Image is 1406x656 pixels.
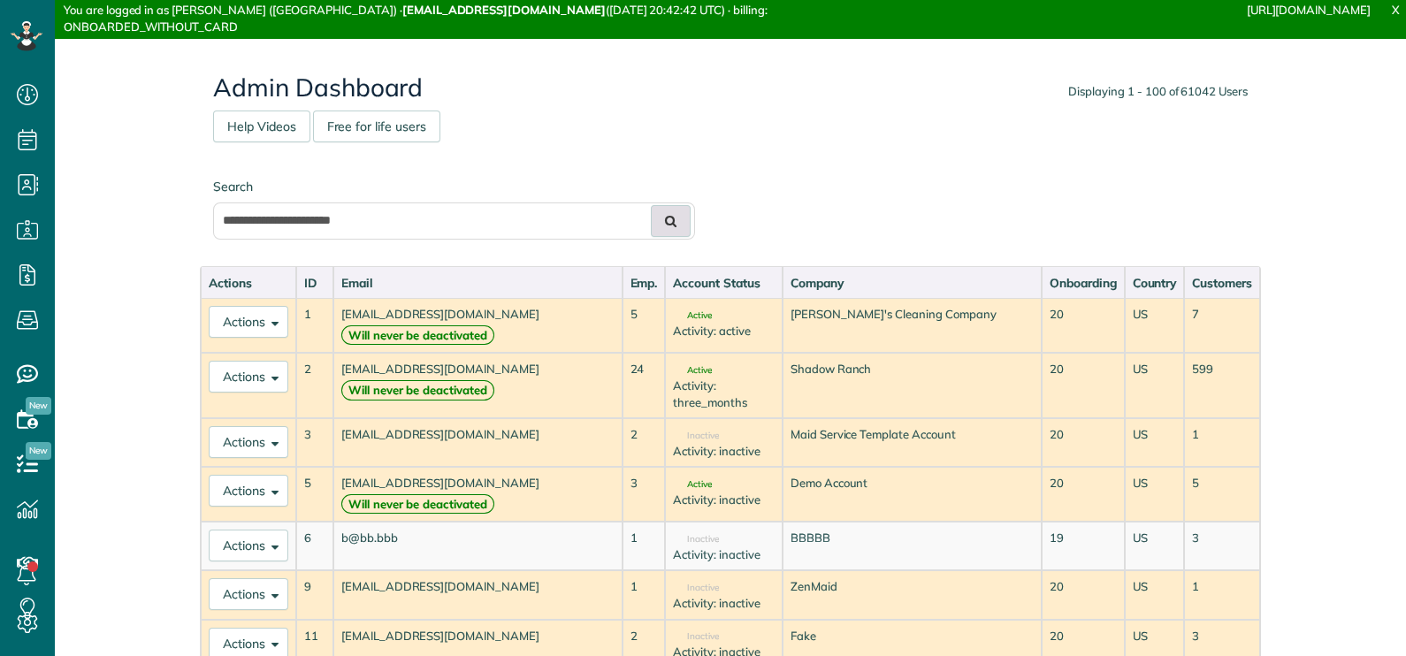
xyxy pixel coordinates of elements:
div: Activity: active [673,323,774,339]
span: Inactive [673,584,719,592]
td: 7 [1184,298,1260,353]
td: [PERSON_NAME]'s Cleaning Company [783,298,1042,353]
td: 20 [1042,298,1125,353]
strong: Will never be deactivated [341,325,494,346]
span: New [26,397,51,415]
td: [EMAIL_ADDRESS][DOMAIN_NAME] [333,467,623,522]
button: Actions [209,361,288,393]
td: 1 [623,570,666,619]
td: 2 [623,418,666,467]
td: BBBBB [783,522,1042,570]
td: ZenMaid [783,570,1042,619]
strong: [EMAIL_ADDRESS][DOMAIN_NAME] [402,3,606,17]
td: 3 [1184,522,1260,570]
button: Actions [209,426,288,458]
td: 9 [296,570,333,619]
span: Active [673,311,712,320]
div: Activity: inactive [673,443,774,460]
td: [EMAIL_ADDRESS][DOMAIN_NAME] [333,418,623,467]
td: 20 [1042,570,1125,619]
td: 20 [1042,467,1125,522]
div: Activity: inactive [673,595,774,612]
div: ID [304,274,325,292]
div: Actions [209,274,288,292]
td: 19 [1042,522,1125,570]
td: 24 [623,353,666,418]
td: b@bb.bbb [333,522,623,570]
td: US [1125,467,1185,522]
td: 5 [1184,467,1260,522]
span: Inactive [673,632,719,641]
td: 1 [1184,570,1260,619]
td: US [1125,353,1185,418]
td: 1 [1184,418,1260,467]
td: US [1125,570,1185,619]
td: US [1125,418,1185,467]
td: US [1125,298,1185,353]
td: 20 [1042,353,1125,418]
h2: Admin Dashboard [213,74,1248,102]
button: Actions [209,306,288,338]
td: 1 [296,298,333,353]
td: 3 [623,467,666,522]
td: US [1125,522,1185,570]
td: Maid Service Template Account [783,418,1042,467]
div: Activity: inactive [673,492,774,508]
a: Free for life users [313,111,440,142]
td: 20 [1042,418,1125,467]
a: [URL][DOMAIN_NAME] [1247,3,1371,17]
td: Shadow Ranch [783,353,1042,418]
td: 5 [623,298,666,353]
div: Email [341,274,615,292]
button: Actions [209,475,288,507]
td: 1 [623,522,666,570]
div: Company [791,274,1034,292]
div: Account Status [673,274,774,292]
span: Inactive [673,431,719,440]
a: Help Videos [213,111,310,142]
td: 2 [296,353,333,418]
td: [EMAIL_ADDRESS][DOMAIN_NAME] [333,353,623,418]
td: [EMAIL_ADDRESS][DOMAIN_NAME] [333,298,623,353]
td: [EMAIL_ADDRESS][DOMAIN_NAME] [333,570,623,619]
td: 599 [1184,353,1260,418]
td: 3 [296,418,333,467]
span: Active [673,480,712,489]
td: 6 [296,522,333,570]
strong: Will never be deactivated [341,380,494,400]
div: Emp. [630,274,658,292]
div: Customers [1192,274,1252,292]
button: Actions [209,578,288,610]
td: Demo Account [783,467,1042,522]
strong: Will never be deactivated [341,494,494,515]
span: New [26,442,51,460]
span: Inactive [673,535,719,544]
div: Activity: three_months [673,378,774,410]
div: Onboarding [1050,274,1117,292]
span: Active [673,366,712,375]
div: Country [1133,274,1177,292]
td: 5 [296,467,333,522]
button: Actions [209,530,288,561]
div: Activity: inactive [673,546,774,563]
div: Displaying 1 - 100 of 61042 Users [1068,83,1248,100]
label: Search [213,178,695,195]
